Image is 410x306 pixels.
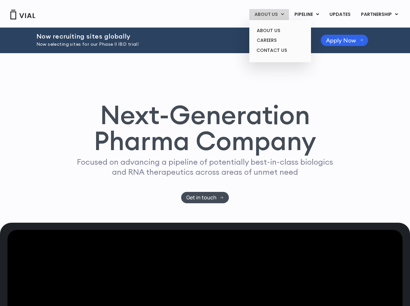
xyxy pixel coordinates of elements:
[289,9,324,20] a: PIPELINEMenu Toggle
[10,10,36,19] img: Vial Logo
[181,192,229,203] a: Get in touch
[36,41,304,48] p: Now selecting sites for our Phase II IBD trial!
[36,33,304,40] h2: Now recruiting sites globally
[249,9,289,20] a: ABOUT USMenu Toggle
[186,195,217,200] span: Get in touch
[356,9,403,20] a: PARTNERSHIPMenu Toggle
[321,35,368,46] a: Apply Now
[324,9,355,20] a: UPDATES
[65,102,346,154] h1: Next-Generation Pharma Company
[252,35,308,45] a: CAREERS
[74,157,336,177] p: Focused on advancing a pipeline of potentially best-in-class biologics and RNA therapeutics acros...
[252,26,308,36] a: ABOUT US
[252,45,308,56] a: CONTACT US
[326,38,356,43] span: Apply Now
